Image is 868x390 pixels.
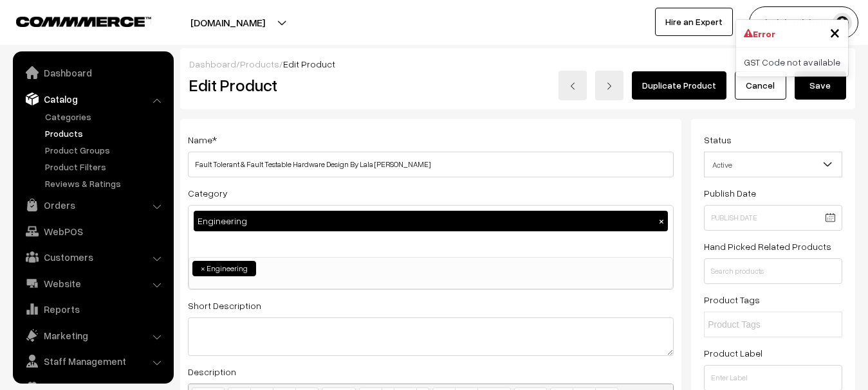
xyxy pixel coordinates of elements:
[42,160,169,173] a: Product Filters
[188,133,217,146] label: Name
[753,27,775,40] strong: Error
[188,299,261,312] label: Short Description
[704,293,760,306] label: Product Tags
[188,365,236,378] label: Description
[704,240,831,253] label: Hand Picked Related Products
[605,82,613,90] img: right-arrow.png
[16,13,129,28] a: COMMMERCE
[16,350,169,373] a: Staff Management
[656,215,667,227] button: ×
[705,154,842,176] span: Active
[569,82,577,90] img: left-arrow.png
[16,17,151,26] img: COMMMERCE
[194,211,668,231] div: Engineering
[655,8,733,36] a: Hire an Expert
[16,61,169,84] a: Dashboard
[16,87,169,111] a: Catalog
[188,152,674,177] input: Name
[704,258,842,284] input: Search products
[704,152,842,177] span: Active
[145,6,310,39] button: [DOMAIN_NAME]
[42,177,169,190] a: Reviews & Ratings
[829,20,840,44] span: ×
[795,71,846,100] button: Save
[833,13,852,32] img: user
[735,71,786,100] a: Cancel
[708,318,820,332] input: Product Tags
[736,48,848,76] div: GST Code not available
[189,57,846,71] div: / /
[16,272,169,295] a: Website
[704,346,762,360] label: Product Label
[16,220,169,243] a: WebPOS
[704,205,842,231] input: Publish Date
[16,245,169,269] a: Customers
[16,297,169,321] a: Reports
[16,193,169,217] a: Orders
[829,22,840,42] button: Close
[189,58,236,69] a: Dashboard
[189,75,452,95] h2: Edit Product
[42,143,169,157] a: Product Groups
[749,6,858,39] button: shah book hous…
[283,58,335,69] span: Edit Product
[16,324,169,347] a: Marketing
[704,186,756,200] label: Publish Date
[240,58,279,69] a: Products
[704,133,732,146] label: Status
[632,71,726,100] a: Duplicate Product
[42,110,169,123] a: Categories
[42,127,169,140] a: Products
